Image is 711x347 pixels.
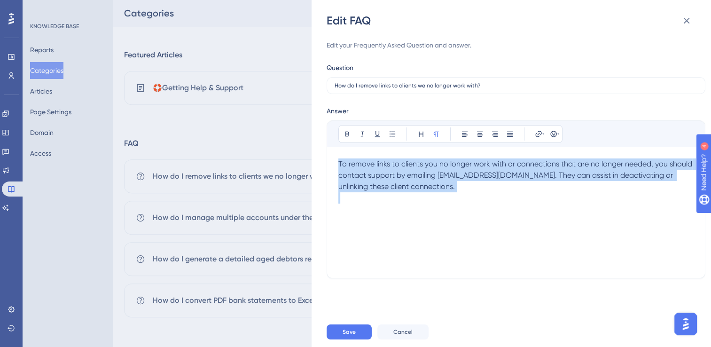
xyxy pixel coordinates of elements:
[65,5,68,12] div: 4
[22,2,59,14] span: Need Help?
[377,324,429,339] button: Cancel
[672,310,700,338] iframe: UserGuiding AI Assistant Launcher
[393,328,413,336] span: Cancel
[327,13,698,28] div: Edit FAQ
[343,328,356,336] span: Save
[335,82,697,89] input: Type the question
[327,324,372,339] button: Save
[327,105,705,117] div: Answer
[338,159,694,191] span: To remove links to clients you no longer work with or connections that are no longer needed, you ...
[327,39,705,51] div: Edit your Frequently Asked Question and answer.
[327,62,353,73] div: Question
